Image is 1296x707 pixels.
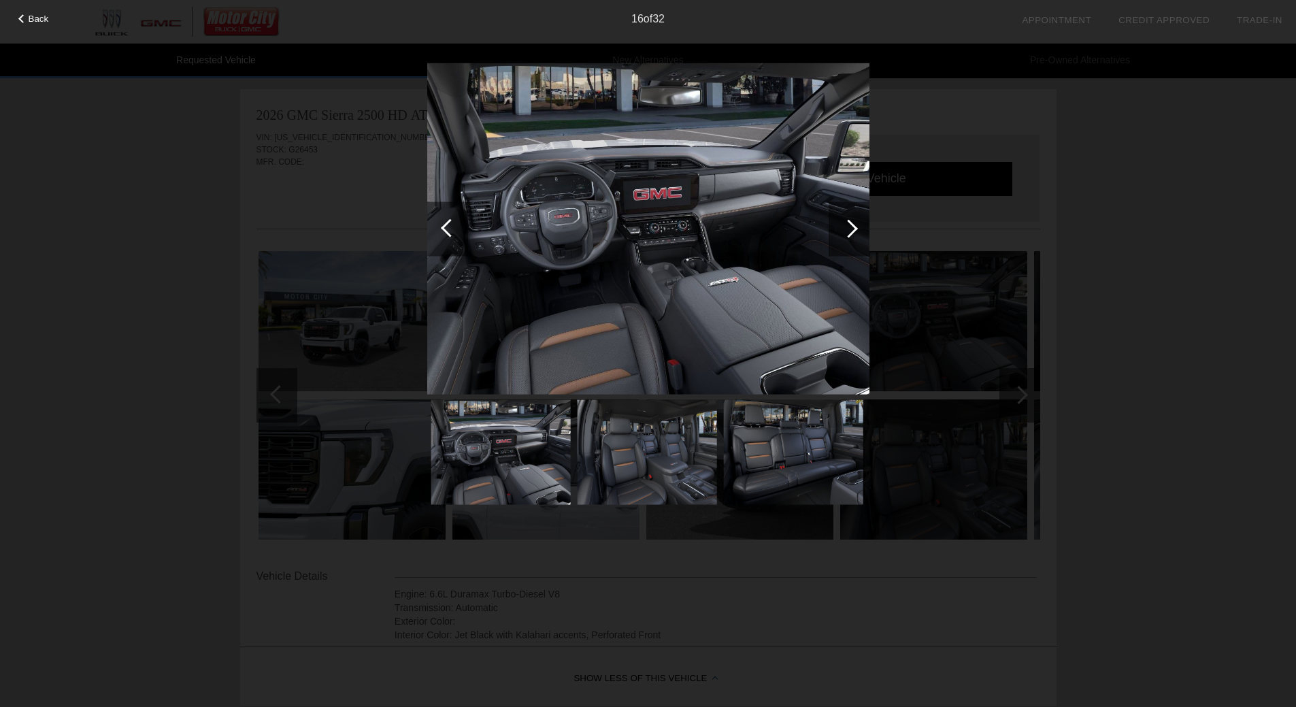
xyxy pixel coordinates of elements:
span: Back [29,14,49,24]
a: Trade-In [1237,15,1282,25]
img: 8787cff0058471bfe9ae6184f15da5bbx.jpg [431,400,570,505]
img: 03d0cc2ddb9d03c09ee68e3ad9a842cbx.jpg [577,400,716,505]
img: 679d3718a124d7d909d7cbbe5d8f0063x.jpg [723,400,863,505]
img: 8787cff0058471bfe9ae6184f15da5bbx.jpg [427,63,869,395]
span: 32 [652,13,665,24]
span: 16 [631,13,644,24]
a: Appointment [1022,15,1091,25]
a: Credit Approved [1118,15,1210,25]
